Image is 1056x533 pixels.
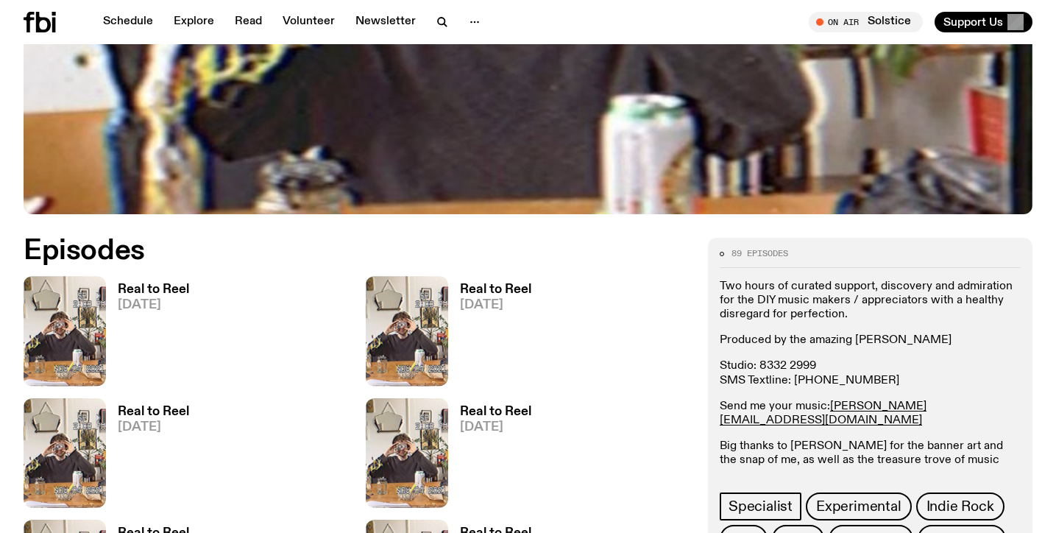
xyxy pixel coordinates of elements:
h3: Real to Reel [460,283,531,296]
h3: Real to Reel [460,406,531,418]
h3: Real to Reel [118,283,189,296]
button: Support Us [935,12,1032,32]
span: [DATE] [118,299,189,311]
span: [DATE] [460,421,531,434]
a: Explore [165,12,223,32]
p: Big thanks to [PERSON_NAME] for the banner art and the snap of me, as well as the treasure trove ... [720,440,1021,482]
img: Jasper Craig Adams holds a vintage camera to his eye, obscuring his face. He is wearing a grey ju... [24,398,106,508]
a: Read [226,12,271,32]
img: Jasper Craig Adams holds a vintage camera to his eye, obscuring his face. He is wearing a grey ju... [366,398,448,508]
span: [DATE] [460,299,531,311]
a: Experimental [806,493,912,520]
a: Schedule [94,12,162,32]
span: Specialist [729,498,793,515]
a: Newsletter [347,12,425,32]
a: Volunteer [274,12,344,32]
a: Real to Reel[DATE] [106,283,189,386]
button: On AirSolstice [809,12,923,32]
img: Jasper Craig Adams holds a vintage camera to his eye, obscuring his face. He is wearing a grey ju... [366,276,448,386]
a: Real to Reel[DATE] [448,283,531,386]
p: Produced by the amazing [PERSON_NAME] [720,333,1021,347]
a: Specialist [720,493,801,520]
p: Two hours of curated support, discovery and admiration for the DIY music makers / appreciators wi... [720,280,1021,322]
span: 89 episodes [731,250,788,258]
h2: Episodes [24,238,690,264]
img: Jasper Craig Adams holds a vintage camera to his eye, obscuring his face. He is wearing a grey ju... [24,276,106,386]
a: Indie Rock [916,493,1004,520]
span: [DATE] [118,421,189,434]
p: Studio: 8332 2999 SMS Textline: [PHONE_NUMBER] [720,359,1021,387]
span: Indie Rock [926,498,994,515]
a: Real to Reel[DATE] [106,406,189,508]
a: Real to Reel[DATE] [448,406,531,508]
h3: Real to Reel [118,406,189,418]
span: Support Us [943,15,1003,29]
span: Experimental [816,498,901,515]
p: Send me your music: [720,400,1021,428]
